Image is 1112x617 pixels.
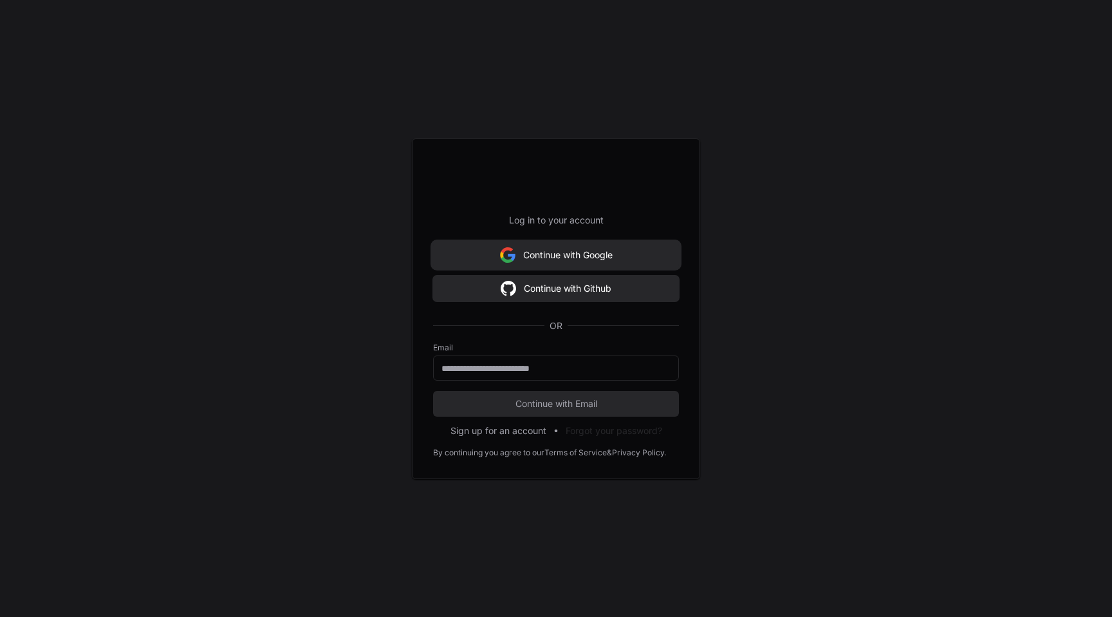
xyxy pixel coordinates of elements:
button: Continue with Email [433,391,679,417]
span: Continue with Email [433,397,679,410]
img: Sign in with google [500,242,515,268]
a: Privacy Policy. [612,448,666,458]
p: Log in to your account [433,214,679,227]
img: Sign in with google [501,276,516,301]
span: OR [544,319,568,332]
a: Terms of Service [544,448,607,458]
label: Email [433,343,679,353]
button: Continue with Github [433,276,679,301]
div: By continuing you agree to our [433,448,544,458]
button: Continue with Google [433,242,679,268]
div: & [607,448,612,458]
button: Forgot your password? [566,424,662,437]
button: Sign up for an account [450,424,546,437]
